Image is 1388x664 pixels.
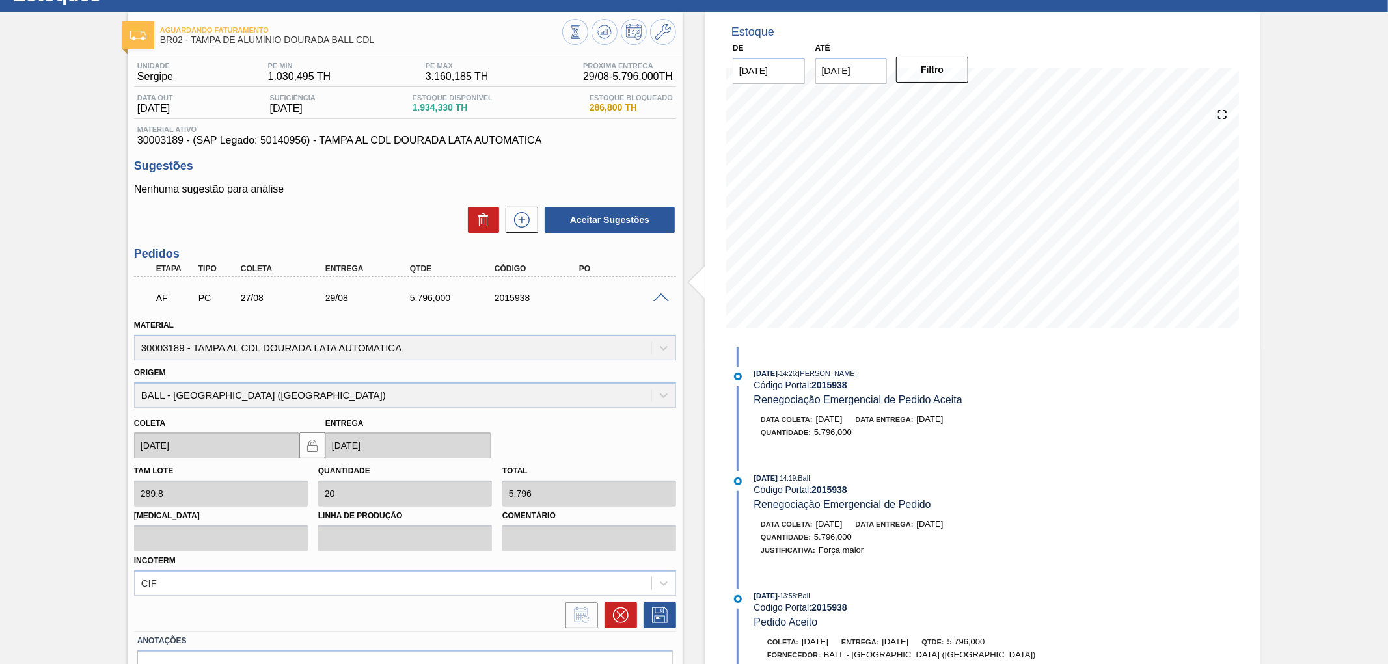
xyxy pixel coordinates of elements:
[499,207,538,233] div: Nova sugestão
[754,485,1063,495] div: Código Portal:
[816,519,843,529] span: [DATE]
[734,595,742,603] img: atual
[134,432,299,458] input: dd/mm/yyyy
[815,44,830,53] label: Até
[576,264,672,273] div: PO
[650,19,676,45] button: Ir ao Master Data / Geral
[778,370,796,377] span: - 14:26
[637,602,676,628] div: Salvar Pedido
[921,638,944,646] span: Qtde:
[491,293,587,303] div: 2015938
[538,206,676,234] div: Aceitar Sugestões
[299,432,325,458] button: locked
[134,159,676,173] h3: Sugestões
[598,602,637,628] div: Cancelar pedido
[761,533,811,541] span: Quantidade :
[754,602,1063,613] div: Código Portal:
[318,466,370,475] label: Quantidade
[160,26,562,34] span: Aguardando Faturamento
[137,135,673,146] span: 30003189 - (SAP Legado: 50140956) - TAMPA AL CDL DOURADA LATA AUTOMATICA
[153,264,198,273] div: Etapa
[767,651,821,659] span: Fornecedor:
[137,71,173,83] span: Sergipe
[134,507,308,525] label: [MEDICAL_DATA]
[461,207,499,233] div: Excluir Sugestões
[134,368,166,377] label: Origem
[583,62,673,70] span: Próxima Entrega
[137,62,173,70] span: Unidade
[134,247,676,261] h3: Pedidos
[270,103,316,114] span: [DATE]
[731,25,774,39] div: Estoque
[305,438,320,453] img: locked
[134,466,173,475] label: Tam lote
[407,264,502,273] div: Qtde
[137,126,673,133] span: Material ativo
[754,474,778,482] span: [DATE]
[268,71,331,83] span: 1.030,495 TH
[322,293,418,303] div: 29/08/2025
[134,321,174,330] label: Material
[767,638,798,646] span: Coleta:
[814,427,852,437] span: 5.796,000
[134,419,165,428] label: Coleta
[502,466,528,475] label: Total
[778,475,796,482] span: - 14:19
[796,592,810,600] span: : Ball
[811,485,847,495] strong: 2015938
[195,293,240,303] div: Pedido de Compra
[811,602,847,613] strong: 2015938
[811,380,847,390] strong: 2015938
[754,369,778,377] span: [DATE]
[160,35,562,45] span: BR02 - TAMPA DE ALUMÍNIO DOURADA BALL CDL
[754,499,931,510] span: Renegociação Emergencial de Pedido
[733,44,744,53] label: De
[583,71,673,83] span: 29/08 - 5.796,000 TH
[621,19,647,45] button: Programar Estoque
[268,62,331,70] span: PE MIN
[325,419,364,428] label: Entrega
[814,532,852,542] span: 5.796,000
[761,520,813,528] span: Data coleta:
[590,94,673,101] span: Estoque Bloqueado
[761,429,811,436] span: Quantidade :
[195,264,240,273] div: Tipo
[137,103,173,114] span: [DATE]
[156,293,195,303] p: AF
[733,58,805,84] input: dd/mm/yyyy
[882,637,908,646] span: [DATE]
[407,293,502,303] div: 5.796,000
[153,284,198,312] div: Aguardando Faturamento
[141,578,157,589] div: CIF
[413,103,493,113] span: 1.934,330 TH
[778,592,796,600] span: - 13:58
[896,57,968,83] button: Filtro
[325,432,491,458] input: dd/mm/yyyy
[947,637,985,646] span: 5.796,000
[545,207,675,233] button: Aceitar Sugestões
[734,477,742,485] img: atual
[562,19,588,45] button: Visão Geral dos Estoques
[238,264,333,273] div: Coleta
[318,507,492,525] label: Linha de Produção
[559,602,598,628] div: Informar alteração no pedido
[130,31,146,40] img: Ícone
[796,474,810,482] span: : Ball
[238,293,333,303] div: 27/08/2025
[824,650,1036,659] span: BALL - [GEOGRAPHIC_DATA] ([GEOGRAPHIC_DATA])
[413,94,493,101] span: Estoque Disponível
[491,264,587,273] div: Código
[754,394,962,405] span: Renegociação Emergencial de Pedido Aceita
[590,103,673,113] span: 286,800 TH
[734,373,742,380] img: atual
[856,416,914,423] span: Data entrega:
[815,58,888,84] input: dd/mm/yyyy
[426,71,489,83] span: 3.160,185 TH
[917,414,944,424] span: [DATE]
[592,19,618,45] button: Atualizar Gráfico
[856,520,914,528] span: Data entrega:
[426,62,489,70] span: PE MAX
[802,637,828,646] span: [DATE]
[322,264,418,273] div: Entrega
[134,556,176,565] label: Incoterm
